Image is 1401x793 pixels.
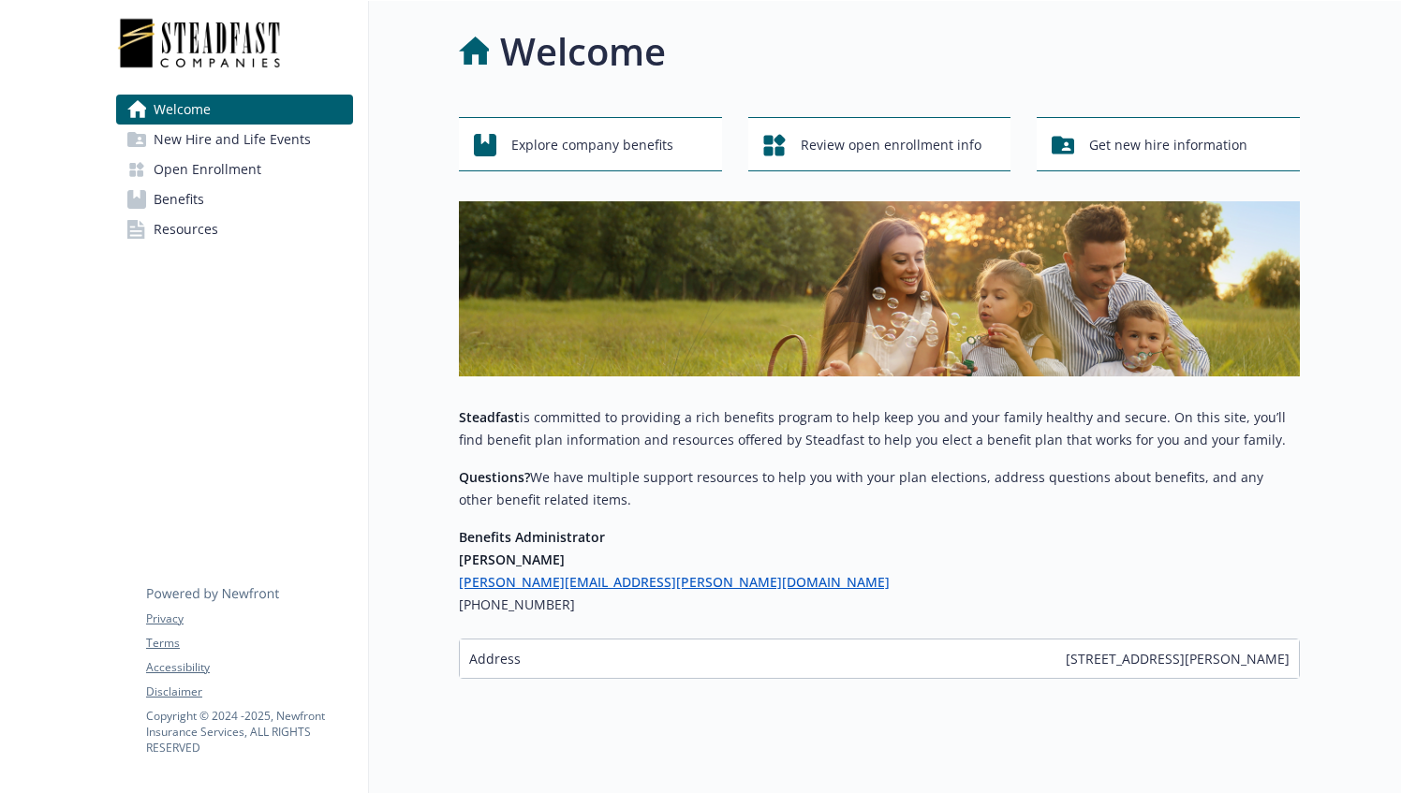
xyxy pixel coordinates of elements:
[116,95,353,125] a: Welcome
[116,125,353,154] a: New Hire and Life Events
[1037,117,1300,171] button: Get new hire information
[1066,649,1290,668] span: [STREET_ADDRESS][PERSON_NAME]
[500,23,666,80] h1: Welcome
[459,117,722,171] button: Explore company benefits
[146,683,352,700] a: Disclaimer
[1089,127,1247,163] span: Get new hire information
[459,408,520,426] strong: Steadfast
[154,214,218,244] span: Resources
[459,573,890,591] a: [PERSON_NAME][EMAIL_ADDRESS][PERSON_NAME][DOMAIN_NAME]
[116,154,353,184] a: Open Enrollment
[459,468,530,486] strong: Questions?
[146,659,352,676] a: Accessibility
[469,649,521,668] span: Address
[154,154,261,184] span: Open Enrollment
[154,184,204,214] span: Benefits
[459,528,605,546] strong: Benefits Administrator
[154,125,311,154] span: New Hire and Life Events
[459,551,565,568] strong: [PERSON_NAME]
[459,594,1300,616] h6: [PHONE_NUMBER]
[801,127,981,163] span: Review open enrollment info
[459,406,1300,451] p: is committed to providing a rich benefits program to help keep you and your family healthy and se...
[146,635,352,652] a: Terms
[459,466,1300,511] p: We have multiple support resources to help you with your plan elections, address questions about ...
[146,610,352,627] a: Privacy
[459,201,1300,376] img: overview page banner
[146,708,352,756] p: Copyright © 2024 - 2025 , Newfront Insurance Services, ALL RIGHTS RESERVED
[511,127,673,163] span: Explore company benefits
[116,214,353,244] a: Resources
[116,184,353,214] a: Benefits
[154,95,211,125] span: Welcome
[748,117,1011,171] button: Review open enrollment info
